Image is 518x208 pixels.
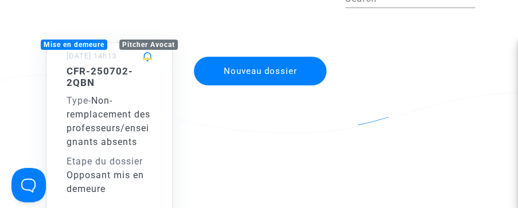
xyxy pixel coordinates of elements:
h5: CFR-250702-2QBN [67,65,152,89]
span: - [67,95,91,106]
button: Nouveau dossier [194,57,326,85]
div: Opposant mis en demeure [67,168,152,196]
a: Nouveau dossier [193,49,328,60]
span: Non-remplacement des professeurs/enseignants absents [67,95,150,147]
div: Pitcher Avocat [119,40,178,50]
small: [DATE] 14h13 [67,52,116,60]
iframe: Help Scout Beacon - Open [11,168,46,202]
span: Type [67,95,88,106]
div: Mise en demeure [41,40,107,50]
div: Etape du dossier [67,155,152,168]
